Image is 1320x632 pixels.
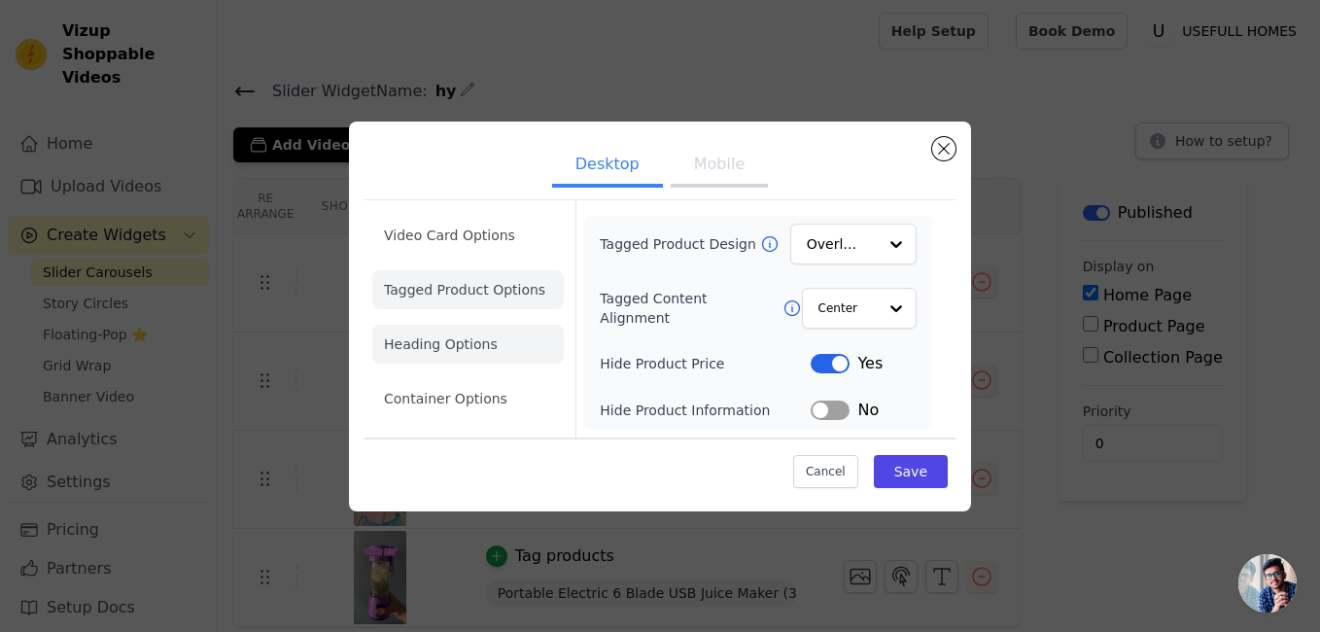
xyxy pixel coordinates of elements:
li: Container Options [372,379,564,418]
li: Video Card Options [372,216,564,255]
span: No [857,399,879,422]
button: Mobile [671,145,768,188]
label: Tagged Product Design [600,234,759,254]
button: Desktop [552,145,663,188]
a: Open chat [1238,554,1297,613]
label: Tagged Content Alignment [600,289,782,328]
span: Yes [857,352,883,375]
button: Cancel [793,455,858,488]
li: Tagged Product Options [372,270,564,309]
label: Hide Product Information [600,401,811,420]
li: Heading Options [372,325,564,364]
button: Close modal [932,137,955,160]
label: Hide Product Price [600,354,811,373]
button: Save [874,455,948,488]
